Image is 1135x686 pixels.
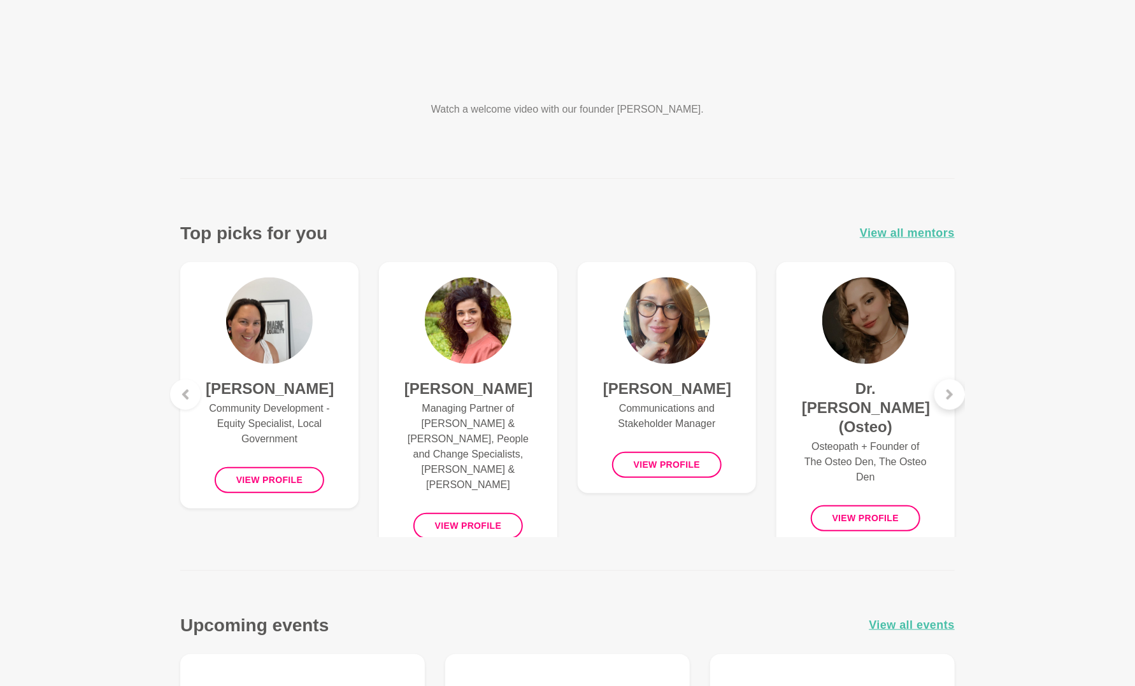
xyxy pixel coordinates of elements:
img: Dr. Anastasiya Ovechkin (Osteo) [822,277,909,364]
img: Amber Stidham [425,277,511,364]
button: View profile [811,505,921,531]
a: Amber Cassidy[PERSON_NAME]Community Development - Equity Specialist, Local GovernmentView profile [180,262,359,508]
h4: [PERSON_NAME] [404,379,532,398]
button: View profile [413,513,524,539]
a: Dr. Anastasiya Ovechkin (Osteo)Dr. [PERSON_NAME] (Osteo)Osteopath + Founder of The Osteo Den, The... [776,262,955,547]
h4: [PERSON_NAME] [603,379,731,398]
button: View profile [612,452,722,478]
a: Courtney McCloud[PERSON_NAME]Communications and Stakeholder ManagerView profile [578,262,756,493]
p: Community Development - Equity Specialist, Local Government [206,401,333,447]
img: Courtney McCloud [624,277,710,364]
h4: Dr. [PERSON_NAME] (Osteo) [802,379,929,437]
p: Managing Partner of [PERSON_NAME] & [PERSON_NAME], People and Change Specialists, [PERSON_NAME] &... [404,401,532,493]
p: Watch a welcome video with our founder [PERSON_NAME]. [384,102,751,117]
a: View all events [869,616,955,634]
h3: Top picks for you [180,222,327,244]
p: Communications and Stakeholder Manager [603,401,731,431]
a: View all mentors [860,224,955,242]
a: Amber Stidham[PERSON_NAME]Managing Partner of [PERSON_NAME] & [PERSON_NAME], People and Change Sp... [379,262,557,554]
p: Osteopath + Founder of The Osteo Den, The Osteo Den [802,439,929,485]
h4: [PERSON_NAME] [206,379,333,398]
h3: Upcoming events [180,614,329,636]
button: View profile [215,467,325,493]
img: Amber Cassidy [226,277,313,364]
